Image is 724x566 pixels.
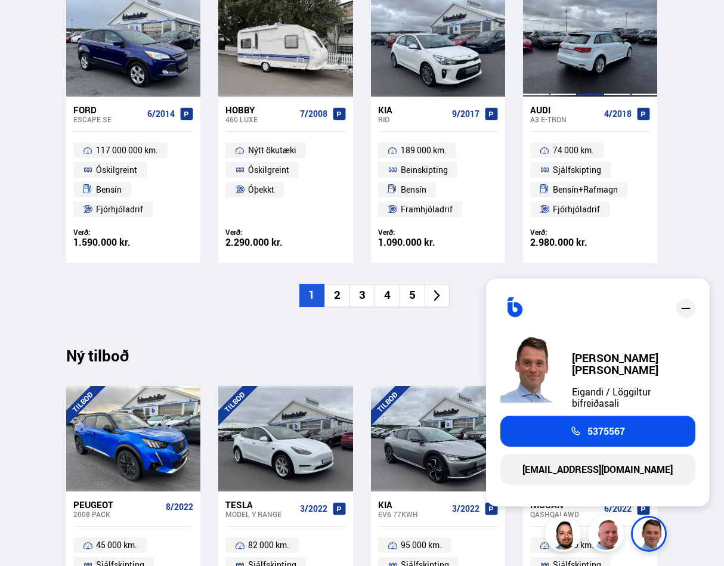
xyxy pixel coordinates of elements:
[401,202,453,216] span: Framhjóladrif
[401,183,426,197] span: Bensín
[530,104,599,115] div: Audi
[166,502,193,512] span: 8/2022
[10,5,45,41] button: Opna LiveChat spjallviðmót
[73,104,143,115] div: Ford
[530,228,650,237] div: Verð:
[452,504,479,514] span: 3/2022
[587,426,625,437] span: 5375567
[96,183,122,197] span: Bensín
[572,386,695,409] div: Eigandi / Löggiltur bifreiðasali
[553,183,618,197] span: Bensín+Rafmagn
[96,143,158,157] span: 117 000 000 km.
[401,143,447,157] span: 189 000 km.
[248,163,289,177] span: Óskilgreint
[96,163,137,177] span: Óskilgreint
[371,97,505,263] a: Kia Rio 9/2017 189 000 km. Beinskipting Bensín Framhjóladrif Verð: 1.090.000 kr.
[248,538,289,552] span: 82 000 km.
[523,97,657,263] a: Audi A3 E-TRON 4/2018 74 000 km. Sjálfskipting Bensín+Rafmagn Fjórhjóladrif Verð: 2.980.000 kr.
[676,299,695,318] div: close
[300,109,327,119] span: 7/2008
[401,538,442,552] span: 95 000 km.
[375,284,400,307] li: 4
[500,416,695,447] a: 5375567
[378,499,447,510] div: Kia
[225,104,295,115] div: Hobby
[530,237,650,248] div: 2.980.000 kr.
[73,510,161,518] div: 2008 PACK
[530,115,599,123] div: A3 E-TRON
[248,143,296,157] span: Nýtt ökutæki
[553,202,600,216] span: Fjórhjóladrif
[553,143,594,157] span: 74 000 km.
[225,237,345,248] div: 2.290.000 kr.
[378,104,447,115] div: Kia
[225,510,295,518] div: Model Y RANGE
[633,518,669,553] img: FbJEzSuNWCJXmdc-.webp
[225,115,295,123] div: 460 LUXE
[500,334,560,403] img: FbJEzSuNWCJXmdc-.webp
[300,504,327,514] span: 3/2022
[225,499,295,510] div: Tesla
[73,228,193,237] div: Verð:
[147,109,175,119] span: 6/2014
[452,109,479,119] span: 9/2017
[378,228,498,237] div: Verð:
[590,518,626,553] img: siFngHWaQ9KaOqBr.png
[225,228,345,237] div: Verð:
[96,538,137,552] span: 45 000 km.
[248,183,274,197] span: Óþekkt
[218,97,352,263] a: Hobby 460 LUXE 7/2008 Nýtt ökutæki Óskilgreint Óþekkt Verð: 2.290.000 kr.
[66,97,200,263] a: Ford Escape SE 6/2014 117 000 000 km. Óskilgreint Bensín Fjórhjóladrif Verð: 1.590.000 kr.
[378,115,447,123] div: Rio
[73,499,161,510] div: Peugeot
[530,510,599,518] div: Qashqai AWD
[66,347,150,372] div: Ný tilboð
[73,115,143,123] div: Escape SE
[604,504,632,514] span: 6/2022
[547,518,583,553] img: nhp88E3Fdnt1Opn2.png
[378,237,498,248] div: 1.090.000 kr.
[604,109,632,119] span: 4/2018
[400,284,425,307] li: 5
[299,284,324,307] li: 1
[349,284,375,307] li: 3
[96,202,143,216] span: Fjórhjóladrif
[553,163,601,177] span: Sjálfskipting
[572,352,695,376] div: [PERSON_NAME] [PERSON_NAME]
[324,284,349,307] li: 2
[401,163,448,177] span: Beinskipting
[378,510,447,518] div: EV6 77KWH
[500,454,695,485] a: [EMAIL_ADDRESS][DOMAIN_NAME]
[73,237,193,248] div: 1.590.000 kr.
